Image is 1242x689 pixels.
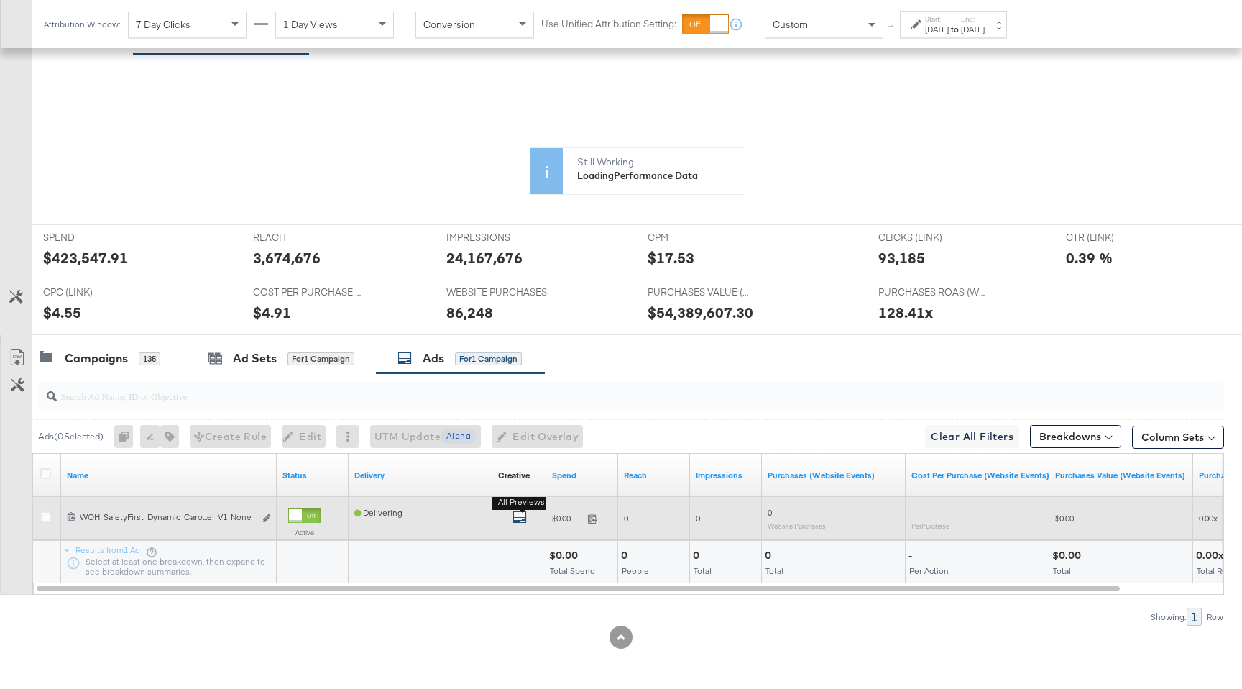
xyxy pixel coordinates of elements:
[961,24,985,35] div: [DATE]
[455,352,522,365] div: for 1 Campaign
[621,549,632,562] div: 0
[65,350,128,367] div: Campaigns
[423,18,475,31] span: Conversion
[1055,470,1187,481] a: The total value of the purchase actions tracked by your Custom Audience pixel on your website aft...
[283,18,338,31] span: 1 Day Views
[624,513,628,524] span: 0
[136,18,190,31] span: 7 Day Clicks
[693,549,704,562] div: 0
[622,565,649,576] span: People
[696,513,700,524] span: 0
[1132,426,1224,449] button: Column Sets
[498,470,530,481] div: Creative
[925,24,949,35] div: [DATE]
[549,549,582,562] div: $0.00
[931,428,1013,446] span: Clear All Filters
[287,352,354,365] div: for 1 Campaign
[1206,612,1224,622] div: Row
[423,350,444,367] div: Ads
[925,14,949,24] label: Start:
[139,352,160,365] div: 135
[949,24,961,35] strong: to
[80,511,254,523] div: WOH_SafetyFirst_Dynamic_Caro...el_V1_None
[768,521,826,530] sub: Website Purchases
[57,376,1116,404] input: Search Ad Name, ID or Objective
[1197,565,1238,576] span: Total ROAS
[552,513,581,524] span: $0.00
[354,470,487,481] a: Reflects the ability of your Ad to achieve delivery.
[550,565,595,576] span: Total Spend
[498,470,530,481] a: Shows the creative associated with your ad.
[909,565,949,576] span: Per Action
[773,18,808,31] span: Custom
[288,528,321,537] label: Active
[961,14,985,24] label: End:
[1053,565,1071,576] span: Total
[694,565,712,576] span: Total
[233,350,277,367] div: Ad Sets
[354,507,402,518] span: Delivering
[114,425,140,448] div: 0
[885,24,898,29] span: ↑
[911,521,949,530] sub: Per Purchase
[67,470,271,481] a: Ad Name.
[1199,513,1218,524] span: 0.00x
[768,507,772,518] span: 0
[1030,425,1121,448] button: Breakdowns
[765,549,776,562] div: 0
[38,430,103,443] div: Ads ( 0 Selected)
[1055,513,1074,524] span: $0.00
[768,470,900,481] a: The number of times a purchase was made tracked by your Custom Audience pixel on your website aft...
[696,470,756,481] a: The number of times your ad was served. On mobile apps an ad is counted as served the first time ...
[1150,612,1187,622] div: Showing:
[624,470,684,481] a: The number of people your ad was served to.
[1052,549,1085,562] div: $0.00
[1187,608,1202,626] div: 1
[1196,549,1228,562] div: 0.00x
[911,507,914,518] span: -
[43,19,121,29] div: Attribution Window:
[925,425,1019,448] button: Clear All Filters
[541,17,676,31] label: Use Unified Attribution Setting:
[911,470,1049,481] a: The average cost for each purchase tracked by your Custom Audience pixel on your website after pe...
[908,549,916,562] div: -
[552,470,612,481] a: The total amount spent to date.
[765,565,783,576] span: Total
[282,470,343,481] a: Shows the current state of your Ad.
